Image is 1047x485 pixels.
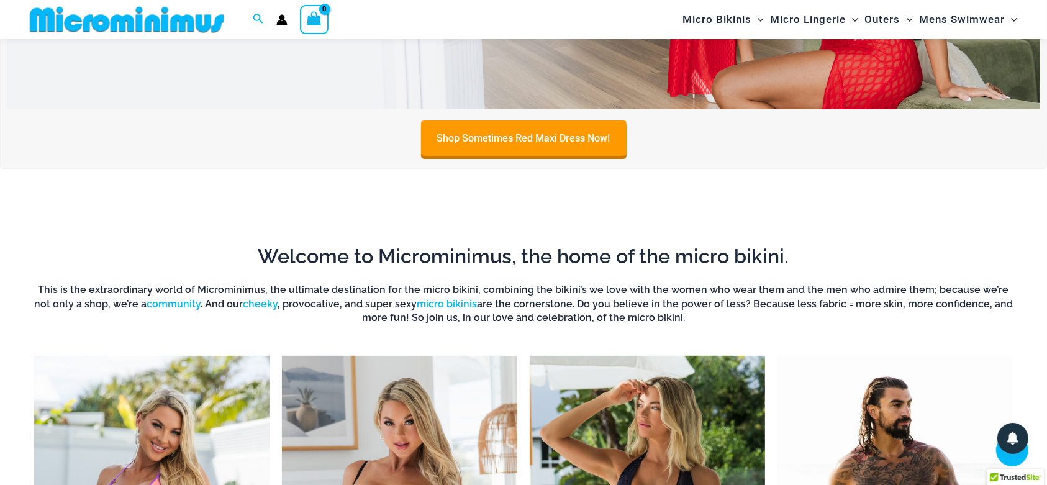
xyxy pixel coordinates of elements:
[421,120,627,156] a: Shop Sometimes Red Maxi Dress Now!
[253,12,264,27] a: Search icon link
[417,298,477,310] a: micro bikinis
[919,4,1005,35] span: Mens Swimwear
[679,4,767,35] a: Micro BikinisMenu ToggleMenu Toggle
[916,4,1020,35] a: Mens SwimwearMenu ToggleMenu Toggle
[243,298,278,310] a: cheeky
[147,298,201,310] a: community
[865,4,900,35] span: Outers
[770,4,846,35] span: Micro Lingerie
[1005,4,1017,35] span: Menu Toggle
[678,2,1022,37] nav: Site Navigation
[900,4,913,35] span: Menu Toggle
[34,243,1013,270] h2: Welcome to Microminimus, the home of the micro bikini.
[846,4,858,35] span: Menu Toggle
[34,283,1013,325] h6: This is the extraordinary world of Microminimus, the ultimate destination for the micro bikini, c...
[862,4,916,35] a: OutersMenu ToggleMenu Toggle
[751,4,764,35] span: Menu Toggle
[300,5,329,34] a: View Shopping Cart, empty
[276,14,288,25] a: Account icon link
[767,4,861,35] a: Micro LingerieMenu ToggleMenu Toggle
[682,4,751,35] span: Micro Bikinis
[25,6,229,34] img: MM SHOP LOGO FLAT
